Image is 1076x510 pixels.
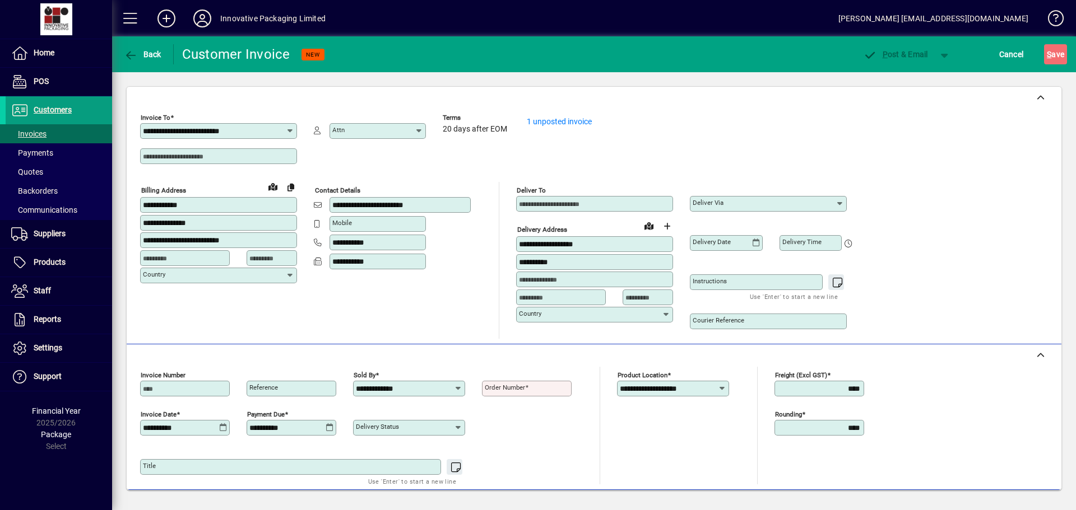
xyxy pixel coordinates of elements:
[41,430,71,439] span: Package
[693,316,744,324] mat-label: Courier Reference
[332,219,352,227] mat-label: Mobile
[443,125,507,134] span: 20 days after EOM
[11,167,43,176] span: Quotes
[11,129,47,138] span: Invoices
[332,126,345,134] mat-label: Attn
[999,45,1024,63] span: Cancel
[838,10,1028,27] div: [PERSON_NAME] [EMAIL_ADDRESS][DOMAIN_NAME]
[775,410,802,418] mat-label: Rounding
[368,475,456,488] mat-hint: Use 'Enter' to start a new line
[249,383,278,391] mat-label: Reference
[693,238,731,246] mat-label: Delivery date
[883,50,888,59] span: P
[527,117,592,126] a: 1 unposted invoice
[354,371,375,379] mat-label: Sold by
[141,371,185,379] mat-label: Invoice number
[6,68,112,96] a: POS
[306,51,320,58] span: NEW
[143,270,165,278] mat-label: Country
[34,48,54,57] span: Home
[6,220,112,248] a: Suppliers
[11,186,58,195] span: Backorders
[121,44,164,64] button: Back
[6,124,112,143] a: Invoices
[356,423,399,431] mat-label: Delivery status
[220,10,326,27] div: Innovative Packaging Limited
[34,343,62,352] span: Settings
[247,410,285,418] mat-label: Payment due
[6,363,112,391] a: Support
[6,334,112,362] a: Settings
[1047,45,1064,63] span: ave
[34,258,66,266] span: Products
[6,277,112,305] a: Staff
[1044,44,1067,64] button: Save
[6,143,112,162] a: Payments
[1047,50,1051,59] span: S
[782,238,822,246] mat-label: Delivery time
[1040,2,1062,39] a: Knowledge Base
[6,306,112,334] a: Reports
[112,44,174,64] app-page-header-button: Back
[6,181,112,200] a: Backorders
[863,50,928,59] span: ost & Email
[34,77,49,86] span: POS
[34,372,62,381] span: Support
[141,410,177,418] mat-label: Invoice date
[6,249,112,277] a: Products
[34,229,66,238] span: Suppliers
[857,44,934,64] button: Post & Email
[775,371,827,379] mat-label: Freight (excl GST)
[149,8,184,29] button: Add
[34,286,51,295] span: Staff
[6,39,112,67] a: Home
[184,8,220,29] button: Profile
[640,217,658,235] a: View on map
[6,200,112,219] a: Communications
[750,290,838,303] mat-hint: Use 'Enter' to start a new line
[264,177,282,195] a: View on map
[11,148,53,157] span: Payments
[182,45,290,63] div: Customer Invoice
[519,310,541,317] mat-label: Country
[658,217,676,235] button: Choose address
[124,50,161,59] span: Back
[517,186,546,194] mat-label: Deliver To
[996,44,1027,64] button: Cancel
[485,383,525,391] mat-label: Order number
[141,114,170,121] mat-label: Invoice To
[32,406,81,415] span: Financial Year
[693,199,723,207] mat-label: Deliver via
[443,114,510,121] span: Terms
[693,277,727,285] mat-label: Instructions
[34,105,72,114] span: Customers
[11,205,77,214] span: Communications
[34,315,61,324] span: Reports
[618,371,667,379] mat-label: Product location
[282,178,300,196] button: Copy to Delivery address
[6,162,112,181] a: Quotes
[143,462,156,470] mat-label: Title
